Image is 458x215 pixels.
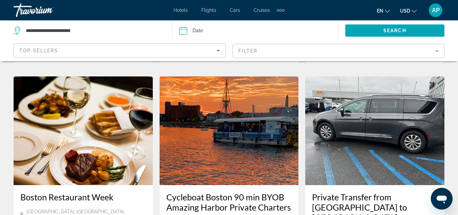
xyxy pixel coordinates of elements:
[277,5,285,16] button: Extra navigation items
[431,188,453,210] iframe: Button to launch messaging window
[427,3,444,17] button: User Menu
[233,43,445,58] button: Filter
[20,192,146,202] a: Boston Restaurant Week
[201,7,216,13] a: Flights
[173,7,188,13] a: Hotels
[400,8,410,14] span: USD
[377,6,390,16] button: Change language
[19,47,220,55] mat-select: Sort by
[400,6,417,16] button: Change currency
[14,1,81,19] a: Travorium
[432,7,440,14] span: AP
[179,20,338,41] button: Date
[166,192,292,212] a: Cycleboat Boston 90 min BYOB Amazing Harbor Private Charters
[14,76,153,185] img: ec.jpg
[383,28,406,33] span: Search
[254,7,270,13] a: Cruises
[160,76,299,185] img: 92.jpg
[345,24,444,37] button: Search
[377,8,383,14] span: en
[19,48,58,53] span: Top Sellers
[305,76,444,185] img: a3.jpg
[230,7,240,13] a: Cars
